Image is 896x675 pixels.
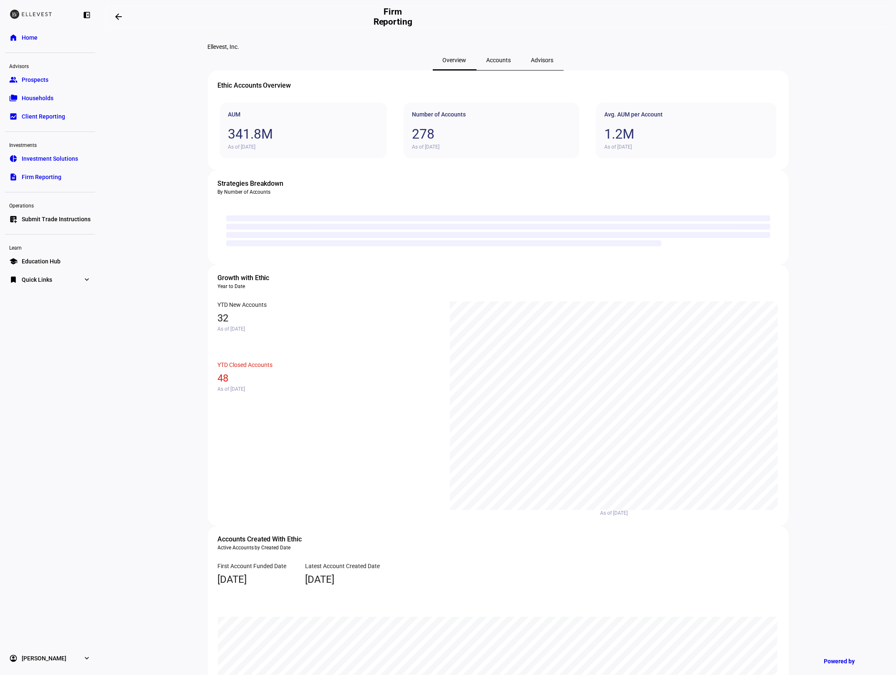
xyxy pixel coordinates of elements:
span: Accounts [487,57,511,63]
div: Advisors [5,60,95,71]
div: 278 [412,126,571,142]
eth-mat-symbol: expand_more [83,276,91,284]
ethic-insight-title: First Account Funded Date [218,563,293,569]
h2: Firm Reporting [369,7,417,27]
mat-icon: arrow_backwards [114,12,124,22]
eth-mat-symbol: left_panel_close [83,11,91,19]
span: Firm Reporting [22,173,61,181]
div: Learn [5,241,95,253]
a: descriptionFirm Reporting [5,169,95,185]
ethic-insight-as-of-date: As of [DATE] [218,326,437,332]
a: bid_landscapeClient Reporting [5,108,95,125]
span: Advisors [531,57,554,63]
span: Education Hub [22,257,61,265]
span: Households [22,94,53,102]
eth-mat-symbol: pie_chart [9,154,18,163]
div: chart, 1 series [450,301,778,510]
div: 341.8M [228,126,379,142]
div: Year to Date [218,283,779,290]
a: Powered by [820,653,883,669]
span: Quick Links [22,276,52,284]
a: pie_chartInvestment Solutions [5,150,95,167]
div: Operations [5,199,95,211]
ethic-insight-title: Number of Accounts [412,111,571,118]
ethic-insight-title: YTD New Accounts [218,301,437,308]
ethic-insight-as-of-date: As of [DATE] [412,144,571,150]
eth-mat-symbol: description [9,173,18,181]
eth-mat-symbol: school [9,257,18,265]
a: folder_copyHouseholds [5,90,95,106]
div: Investments [5,139,95,150]
span: Prospects [22,76,48,84]
span: Submit Trade Instructions [22,215,91,223]
span: Home [22,33,38,42]
div: 1.2M [604,126,768,142]
div: Strategies Breakdown [218,179,779,189]
eth-mat-symbol: group [9,76,18,84]
eth-mat-symbol: home [9,33,18,42]
span: Overview [443,57,467,63]
div: Ellevest, Inc. [208,43,789,50]
div: By Number of Accounts [218,189,779,195]
span: [PERSON_NAME] [22,654,66,662]
eth-mat-symbol: list_alt_add [9,215,18,223]
div: Accounts Created With Ethic [218,534,779,544]
ethic-insight-title: YTD Closed Accounts [218,362,437,368]
div: Ethic Accounts Overview [218,81,779,91]
div: Growth with Ethic [218,273,779,283]
ethic-insight-as-of-date: As of [DATE] [604,144,768,150]
a: groupProspects [5,71,95,88]
a: homeHome [5,29,95,46]
eth-mat-symbol: bid_landscape [9,112,18,121]
ethic-insight-as-of-date: As of [DATE] [449,510,778,516]
ethic-insight-as-of-date: As of [DATE] [218,386,437,392]
div: 48 [218,372,437,384]
eth-mat-symbol: expand_more [83,654,91,662]
eth-mat-symbol: account_circle [9,654,18,662]
div: [DATE] [305,574,381,585]
ethic-insight-title: Latest Account Created Date [305,563,381,569]
div: 32 [218,312,437,324]
div: Active Accounts by Created Date [218,544,779,551]
ethic-insight-title: AUM [228,111,379,118]
div: [DATE] [218,574,293,585]
eth-mat-symbol: folder_copy [9,94,18,102]
ethic-insight-as-of-date: As of [DATE] [228,144,379,150]
eth-mat-symbol: bookmark [9,276,18,284]
span: Client Reporting [22,112,65,121]
ethic-insight-title: Avg. AUM per Account [604,111,768,118]
span: Investment Solutions [22,154,78,163]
